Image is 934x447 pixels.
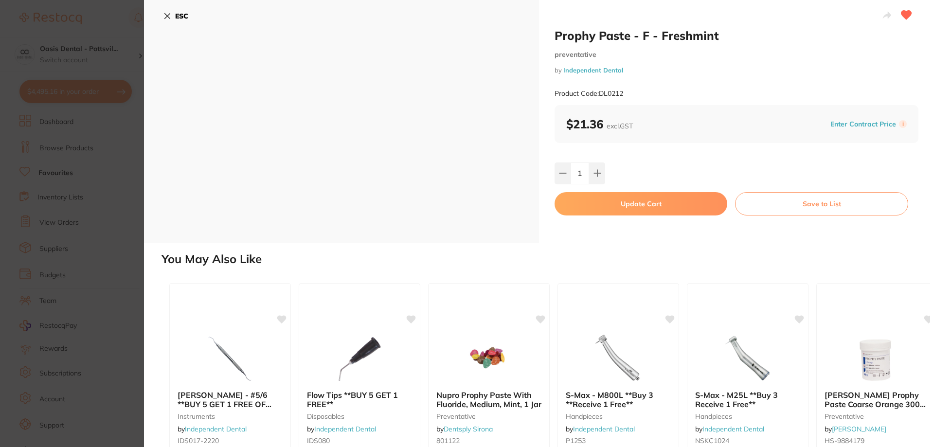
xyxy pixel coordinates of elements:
small: by [555,67,918,74]
small: HS-9884179 [825,437,930,445]
span: by [695,425,764,433]
small: handpieces [695,412,800,420]
img: S-Max - M25L **Buy 3 Receive 1 Free** [716,334,779,383]
span: by [178,425,247,433]
span: by [436,425,493,433]
small: IDS080 [307,437,412,445]
b: Nupro Prophy Paste With Fluoride, Medium, Mint, 1 Jar [436,391,541,409]
label: i [899,120,907,128]
button: Enter Contract Price [827,120,899,129]
b: HENRY SCHEIN Prophy Paste Coarse Orange 300g jar [825,391,930,409]
button: Save to List [735,192,908,215]
small: instruments [178,412,283,420]
b: $21.36 [566,117,633,131]
img: Nupro Prophy Paste With Fluoride, Medium, Mint, 1 Jar [457,334,521,383]
small: NSKC1024 [695,437,800,445]
button: ESC [163,8,188,24]
a: Independent Dental [563,66,623,74]
span: by [307,425,376,433]
small: handpieces [566,412,671,420]
a: [PERSON_NAME] [832,425,886,433]
small: P1253 [566,437,671,445]
a: Independent Dental [702,425,764,433]
a: Independent Dental [314,425,376,433]
small: 801122 [436,437,541,445]
a: Independent Dental [573,425,635,433]
small: preventative [555,51,918,59]
b: S-Max - M800L **Buy 3 **Receive 1 Free** [566,391,671,409]
span: by [566,425,635,433]
h2: Prophy Paste - F - Freshmint [555,28,918,43]
img: HENRY SCHEIN Prophy Paste Coarse Orange 300g jar [845,334,909,383]
b: Flow Tips **BUY 5 GET 1 FREE** [307,391,412,409]
img: Flow Tips **BUY 5 GET 1 FREE** [328,334,391,383]
small: preventative [825,412,930,420]
small: preventative [436,412,541,420]
small: IDS017-2220 [178,437,283,445]
button: Update Cart [555,192,727,215]
b: S-Max - M25L **Buy 3 Receive 1 Free** [695,391,800,409]
h2: You May Also Like [162,252,930,266]
a: Independent Dental [185,425,247,433]
img: S-Max - M800L **Buy 3 **Receive 1 Free** [587,334,650,383]
span: excl. GST [607,122,633,130]
b: ESC [175,12,188,20]
img: Gracey Curette - #5/6 **BUY 5 GET 1 FREE OF THE SAME** [198,334,262,383]
small: disposables [307,412,412,420]
small: Product Code: DL0212 [555,89,623,98]
b: Gracey Curette - #5/6 **BUY 5 GET 1 FREE OF THE SAME** [178,391,283,409]
a: Dentsply Sirona [444,425,493,433]
span: by [825,425,886,433]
